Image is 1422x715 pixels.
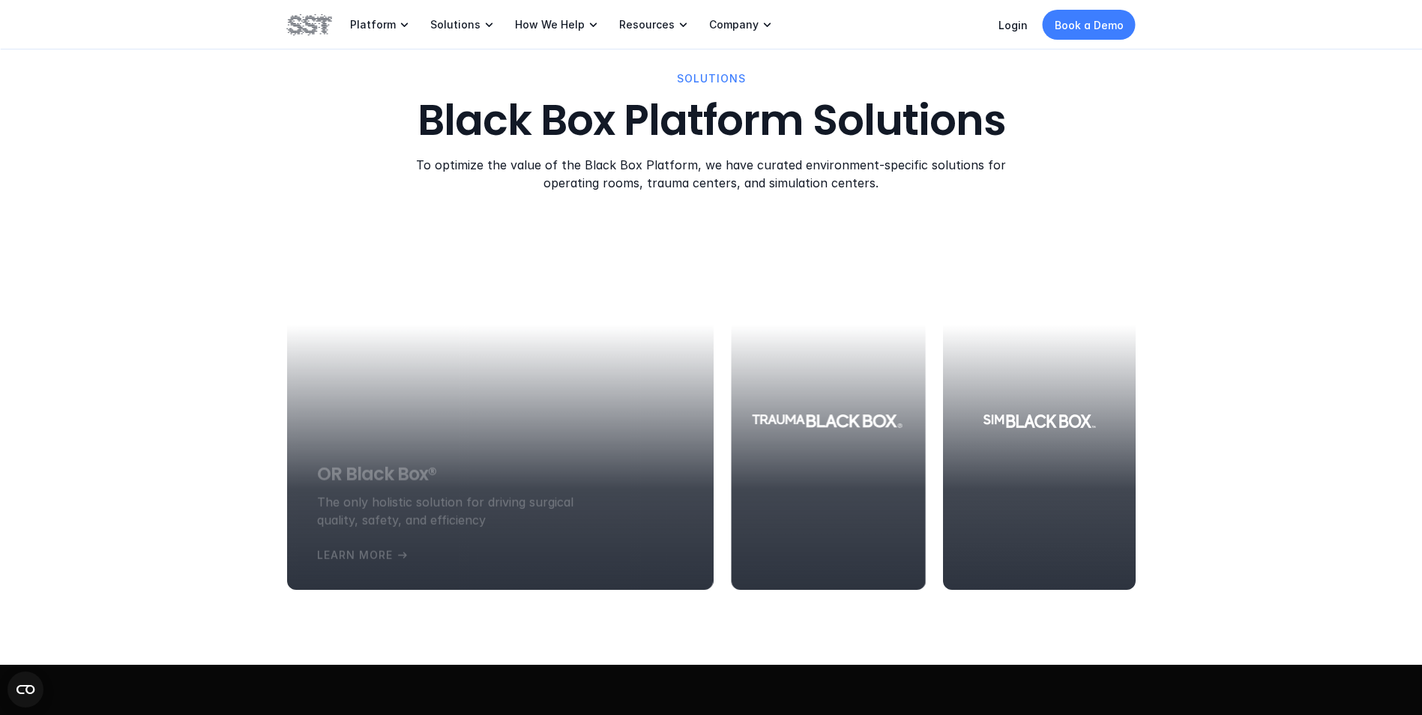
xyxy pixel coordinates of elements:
a: OR Black Box®The only holistic solution for driving surgical quality, safety, and efficiencyLearn... [287,252,713,590]
p: Book a Demo [1055,17,1124,33]
h5: OR Black Box® [316,461,436,486]
p: Solutions [430,18,480,31]
p: To optimize the value of the Black Box Platform, we have curated environment-specific solutions f... [414,156,1007,192]
p: Company [709,18,759,31]
img: SIM Black Box logo [964,402,1114,441]
p: SOLUTIONS [677,70,746,87]
button: Open CMP widget [7,672,43,708]
a: Trauma Black Box logo [731,252,925,590]
img: SST logo [287,12,332,37]
p: How We Help [515,18,585,31]
p: The only holistic solution for driving surgical quality, safety, and efficiency [317,492,617,528]
p: Platform [350,18,396,31]
a: Book a Demo [1043,10,1136,40]
a: SIM Black Box logo [943,252,1136,590]
p: Resources [619,18,675,31]
img: Trauma Black Box logo [752,402,902,441]
a: Login [998,19,1028,31]
h2: Black Box Platform Solutions [417,96,1005,146]
p: Learn More [317,546,393,563]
